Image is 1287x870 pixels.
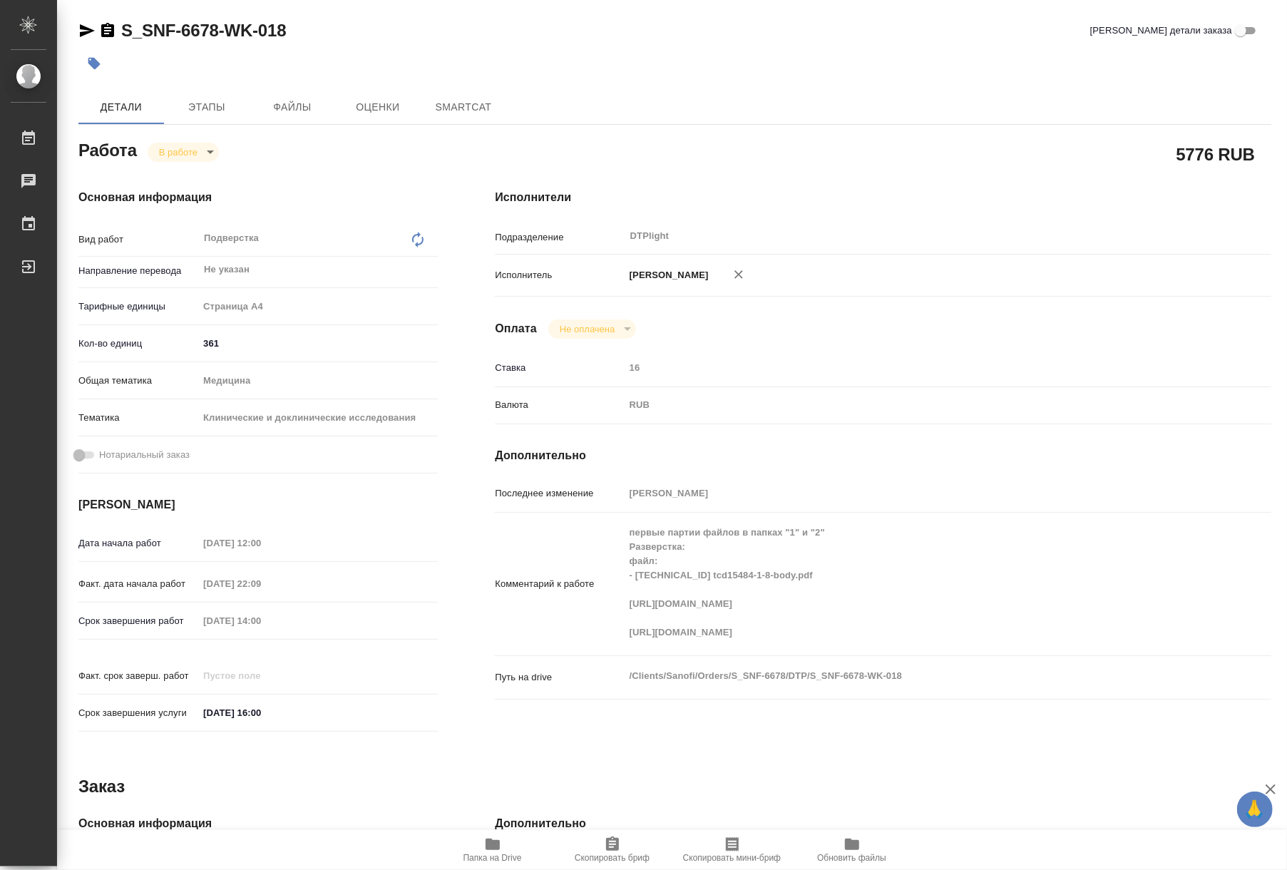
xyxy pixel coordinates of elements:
h2: Заказ [78,775,125,798]
span: Папка на Drive [463,853,522,863]
p: Комментарий к работе [495,577,624,591]
div: Страница А4 [198,295,438,319]
h4: Основная информация [78,815,438,832]
button: Скопировать бриф [553,830,672,870]
div: Клинические и доклинические исследования [198,406,438,430]
span: [PERSON_NAME] детали заказа [1090,24,1232,38]
p: Ставка [495,361,624,375]
p: Направление перевода [78,264,198,278]
button: Удалить исполнителя [723,259,754,290]
button: Скопировать мини-бриф [672,830,792,870]
span: Нотариальный заказ [99,448,190,462]
p: Валюта [495,398,624,412]
div: Медицина [198,369,438,393]
button: Скопировать ссылку [99,22,116,39]
a: S_SNF-6678-WK-018 [121,21,286,40]
p: [PERSON_NAME] [625,268,709,282]
button: Папка на Drive [433,830,553,870]
h4: Оплата [495,320,537,337]
h4: Дополнительно [495,447,1271,464]
div: В работе [148,143,219,162]
h2: 5776 RUB [1176,142,1255,166]
input: Пустое поле [625,483,1206,503]
button: Добавить тэг [78,48,110,79]
p: Путь на drive [495,670,624,685]
input: Пустое поле [198,573,323,594]
p: Общая тематика [78,374,198,388]
span: Файлы [258,98,327,116]
p: Факт. срок заверш. работ [78,669,198,683]
h4: Основная информация [78,189,438,206]
textarea: /Clients/Sanofi/Orders/S_SNF-6678/DTP/S_SNF-6678-WK-018 [625,664,1206,688]
span: Обновить файлы [817,853,886,863]
input: Пустое поле [198,610,323,631]
p: Кол-во единиц [78,337,198,351]
h4: Дополнительно [495,815,1271,832]
p: Дата начала работ [78,536,198,551]
h4: Исполнители [495,189,1271,206]
textarea: первые партии файлов в папках "1" и "2" Разверстка: файл: - [TECHNICAL_ID] tcd15484-1-8-body.pdf ... [625,521,1206,645]
input: Пустое поле [625,357,1206,378]
span: Детали [87,98,155,116]
div: В работе [548,319,636,339]
h4: [PERSON_NAME] [78,496,438,513]
p: Тарифные единицы [78,300,198,314]
p: Вид работ [78,232,198,247]
span: 🙏 [1243,794,1267,824]
button: 🙏 [1237,792,1273,827]
span: SmartCat [429,98,498,116]
span: Скопировать мини-бриф [683,853,781,863]
p: Факт. дата начала работ [78,577,198,591]
p: Тематика [78,411,198,425]
span: Скопировать бриф [575,853,650,863]
input: ✎ Введи что-нибудь [198,702,323,723]
input: ✎ Введи что-нибудь [198,333,438,354]
p: Срок завершения работ [78,614,198,628]
button: Не оплачена [555,323,619,335]
button: Обновить файлы [792,830,912,870]
input: Пустое поле [198,665,323,686]
input: Пустое поле [198,533,323,553]
div: RUB [625,393,1206,417]
p: Срок завершения услуги [78,706,198,720]
p: Исполнитель [495,268,624,282]
p: Последнее изменение [495,486,624,501]
span: Оценки [344,98,412,116]
button: Скопировать ссылку для ЯМессенджера [78,22,96,39]
h2: Работа [78,136,137,162]
span: Этапы [173,98,241,116]
p: Подразделение [495,230,624,245]
button: В работе [155,146,202,158]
